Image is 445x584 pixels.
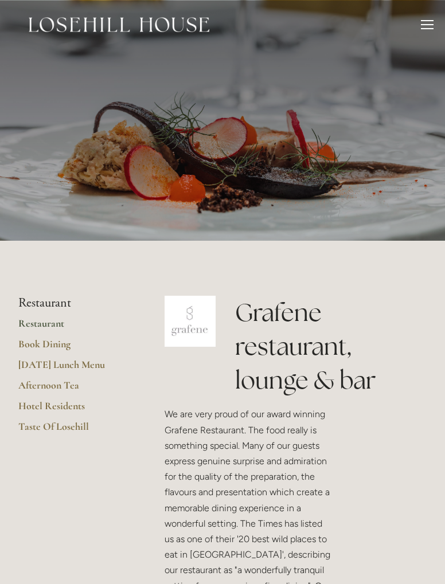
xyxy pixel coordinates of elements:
a: Book Dining [18,338,128,358]
h1: Grafene restaurant, lounge & bar [235,296,427,397]
img: Losehill House [29,17,209,32]
img: grafene.jpg [165,296,216,347]
li: Restaurant [18,296,128,311]
a: Taste Of Losehill [18,420,128,441]
a: [DATE] Lunch Menu [18,358,128,379]
a: Afternoon Tea [18,379,128,399]
a: Hotel Residents [18,399,128,420]
a: Restaurant [18,317,128,338]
